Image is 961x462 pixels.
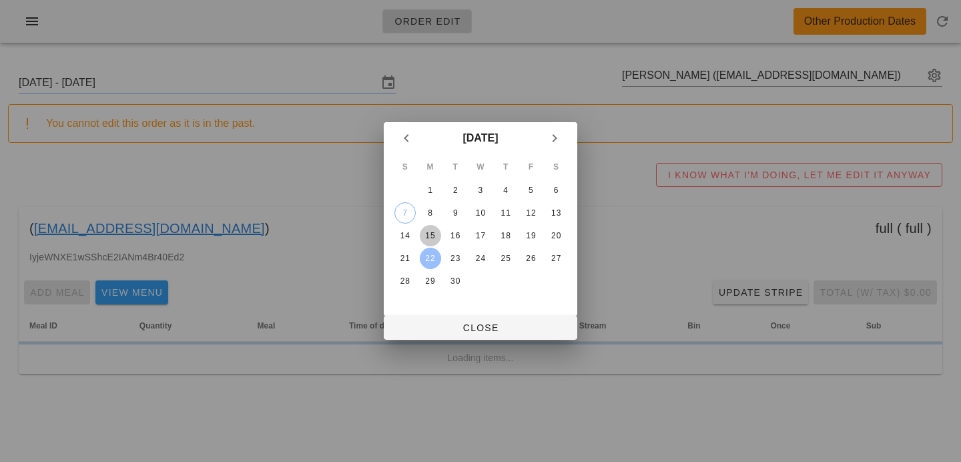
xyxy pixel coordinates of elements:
[545,248,567,269] button: 27
[495,248,517,269] button: 25
[457,125,503,152] button: [DATE]
[444,202,466,224] button: 9
[470,208,491,218] div: 10
[394,270,416,292] button: 28
[470,248,491,269] button: 24
[545,231,567,240] div: 20
[519,156,543,178] th: F
[394,248,416,269] button: 21
[495,208,517,218] div: 11
[420,186,441,195] div: 1
[494,156,518,178] th: T
[520,225,541,246] button: 19
[394,254,416,263] div: 21
[495,180,517,201] button: 4
[420,202,441,224] button: 8
[394,225,416,246] button: 14
[420,248,441,269] button: 22
[470,231,491,240] div: 17
[545,202,567,224] button: 13
[394,126,418,150] button: Previous month
[544,156,568,178] th: S
[545,225,567,246] button: 20
[420,270,441,292] button: 29
[470,254,491,263] div: 24
[394,231,416,240] div: 14
[470,186,491,195] div: 3
[444,186,466,195] div: 2
[495,225,517,246] button: 18
[470,180,491,201] button: 3
[420,180,441,201] button: 1
[543,126,567,150] button: Next month
[520,248,541,269] button: 26
[545,180,567,201] button: 6
[520,254,541,263] div: 26
[520,231,541,240] div: 19
[384,316,577,340] button: Close
[394,276,416,286] div: 28
[468,156,493,178] th: W
[420,276,441,286] div: 29
[495,202,517,224] button: 11
[444,180,466,201] button: 2
[545,186,567,195] div: 6
[444,270,466,292] button: 30
[444,231,466,240] div: 16
[444,254,466,263] div: 23
[495,231,517,240] div: 18
[395,208,415,218] div: 7
[520,202,541,224] button: 12
[444,276,466,286] div: 30
[520,208,541,218] div: 12
[420,254,441,263] div: 22
[444,208,466,218] div: 9
[420,225,441,246] button: 15
[394,322,567,333] span: Close
[495,254,517,263] div: 25
[420,208,441,218] div: 8
[420,231,441,240] div: 15
[495,186,517,195] div: 4
[470,202,491,224] button: 10
[394,202,416,224] button: 7
[520,180,541,201] button: 5
[545,254,567,263] div: 27
[393,156,417,178] th: S
[444,225,466,246] button: 16
[545,208,567,218] div: 13
[418,156,442,178] th: M
[470,225,491,246] button: 17
[443,156,467,178] th: T
[444,248,466,269] button: 23
[520,186,541,195] div: 5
